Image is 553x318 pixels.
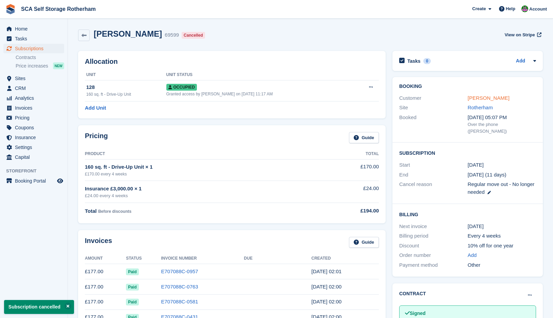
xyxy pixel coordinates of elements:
[86,91,166,97] div: 160 sq. ft - Drive-Up Unit
[85,294,126,310] td: £177.00
[399,84,536,89] h2: Booking
[85,104,106,112] a: Add Unit
[85,70,166,80] th: Unit
[3,143,64,152] a: menu
[15,83,56,93] span: CRM
[468,121,536,134] div: Over the phone ([PERSON_NAME])
[468,251,477,259] a: Add
[468,261,536,269] div: Other
[161,253,244,264] th: Invoice Number
[399,94,468,102] div: Customer
[468,232,536,240] div: Every 4 weeks
[349,237,379,248] a: Guide
[399,261,468,269] div: Payment method
[85,208,97,214] span: Total
[85,279,126,295] td: £177.00
[311,253,379,264] th: Created
[472,5,486,12] span: Create
[15,44,56,53] span: Subscriptions
[3,24,64,34] a: menu
[18,3,98,15] a: SCA Self Storage Rotherham
[468,242,536,250] div: 10% off for one year
[3,123,64,132] a: menu
[15,113,56,123] span: Pricing
[529,6,547,13] span: Account
[165,31,179,39] div: 69599
[506,5,515,12] span: Help
[316,181,379,203] td: £24.00
[3,103,64,113] a: menu
[316,149,379,160] th: Total
[15,176,56,186] span: Booking Portal
[399,181,468,196] div: Cancel reason
[502,29,543,40] a: View on Stripe
[16,63,48,69] span: Price increases
[85,264,126,279] td: £177.00
[53,62,64,69] div: NEW
[15,133,56,142] span: Insurance
[16,54,64,61] a: Contracts
[405,310,530,317] div: Signed
[316,207,379,215] div: £194.00
[468,181,535,195] span: Regular move out - No longer needed
[3,44,64,53] a: menu
[6,168,68,174] span: Storefront
[16,62,64,70] a: Price increases NEW
[56,177,64,185] a: Preview store
[4,300,74,314] p: Subscription cancelled
[85,149,316,160] th: Product
[126,299,139,305] span: Paid
[85,192,316,199] div: £24.00 every 4 weeks
[407,58,421,64] h2: Tasks
[15,143,56,152] span: Settings
[423,58,431,64] div: 0
[3,74,64,83] a: menu
[15,152,56,162] span: Capital
[3,176,64,186] a: menu
[3,34,64,43] a: menu
[468,161,484,169] time: 2025-01-24 01:00:00 UTC
[85,253,126,264] th: Amount
[15,24,56,34] span: Home
[15,93,56,103] span: Analytics
[468,114,536,121] div: [DATE] 05:07 PM
[399,290,426,297] h2: Contract
[166,91,354,97] div: Granted access by [PERSON_NAME] on [DATE] 11:17 AM
[311,284,342,289] time: 2025-08-08 01:00:48 UTC
[15,103,56,113] span: Invoices
[86,83,166,91] div: 128
[15,123,56,132] span: Coupons
[399,211,536,218] h2: Billing
[311,299,342,304] time: 2025-07-11 01:00:25 UTC
[15,34,56,43] span: Tasks
[98,209,131,214] span: Before discounts
[94,29,162,38] h2: [PERSON_NAME]
[521,5,528,12] img: Sarah Race
[161,268,198,274] a: E707088C-0957
[468,105,493,110] a: Rotherham
[85,58,379,66] h2: Allocation
[161,299,198,304] a: E707088C-0581
[504,32,535,38] span: View on Stripe
[166,84,197,91] span: Occupied
[3,113,64,123] a: menu
[85,185,316,193] div: Insurance £3,000.00 × 1
[166,70,354,80] th: Unit Status
[316,159,379,181] td: £170.00
[399,242,468,250] div: Discount
[182,32,205,39] div: Cancelled
[399,223,468,230] div: Next invoice
[85,132,108,143] h2: Pricing
[468,95,510,101] a: [PERSON_NAME]
[399,171,468,179] div: End
[15,74,56,83] span: Sites
[399,104,468,112] div: Site
[5,4,16,14] img: stora-icon-8386f47178a22dfd0bd8f6a31ec36ba5ce8667c1dd55bd0f319d3a0aa187defe.svg
[311,268,342,274] time: 2025-09-05 01:01:09 UTC
[399,149,536,156] h2: Subscription
[399,232,468,240] div: Billing period
[85,237,112,248] h2: Invoices
[3,133,64,142] a: menu
[3,93,64,103] a: menu
[244,253,312,264] th: Due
